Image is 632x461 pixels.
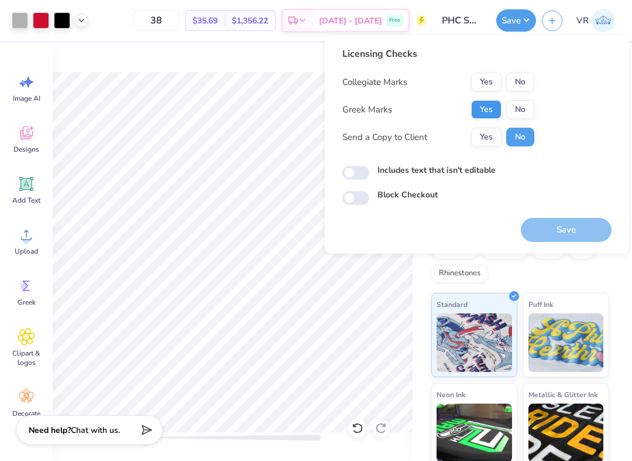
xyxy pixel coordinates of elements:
[471,100,502,119] button: Yes
[506,73,534,91] button: No
[528,298,553,310] span: Puff Ink
[342,47,534,61] div: Licensing Checks
[342,76,407,89] div: Collegiate Marks
[433,9,490,32] input: Untitled Design
[232,15,268,27] span: $1,356.22
[377,189,438,201] label: Block Checkout
[528,388,597,401] span: Metallic & Glitter Ink
[571,9,620,32] a: VR
[71,425,120,436] span: Chat with us.
[18,298,36,307] span: Greek
[506,100,534,119] button: No
[193,15,218,27] span: $35.69
[7,349,46,367] span: Clipart & logos
[496,9,536,32] button: Save
[12,196,40,205] span: Add Text
[389,16,400,25] span: Free
[528,313,604,372] img: Puff Ink
[342,103,392,117] div: Greek Marks
[319,15,382,27] span: [DATE] - [DATE]
[431,265,488,282] div: Rhinestones
[342,131,427,144] div: Send a Copy to Client
[377,164,496,176] label: Includes text that isn't editable
[12,409,40,418] span: Decorate
[592,9,615,32] img: Val Rhey Lodueta
[506,128,534,146] button: No
[15,247,38,256] span: Upload
[29,425,71,436] strong: Need help?
[13,94,40,103] span: Image AI
[471,128,502,146] button: Yes
[437,388,465,401] span: Neon Ink
[13,145,39,154] span: Designs
[576,14,589,28] span: VR
[437,298,468,310] span: Standard
[133,10,179,31] input: – –
[471,73,502,91] button: Yes
[437,313,512,372] img: Standard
